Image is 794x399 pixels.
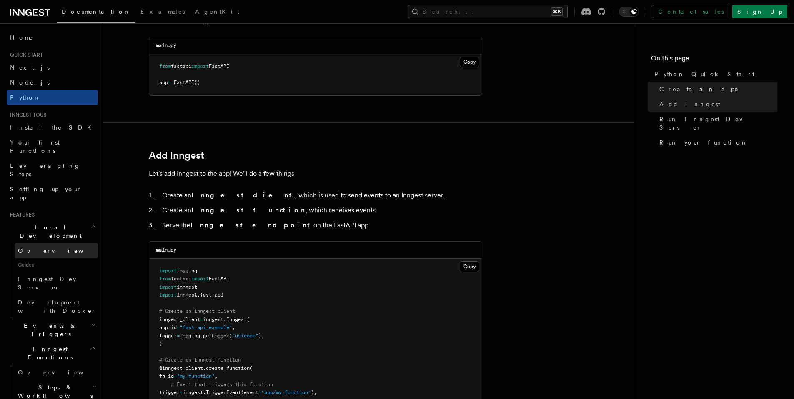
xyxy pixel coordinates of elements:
span: = [200,317,203,322]
span: ( [247,317,250,322]
button: Inngest Functions [7,342,98,365]
span: inngest [177,292,197,298]
span: fast_api [200,292,223,298]
span: inngest [177,284,197,290]
span: @inngest_client [159,365,203,371]
button: Toggle dark mode [619,7,639,17]
h4: On this page [651,53,777,67]
span: = [258,389,261,395]
span: Python Quick Start [654,70,754,78]
span: Node.js [10,79,50,86]
span: TriggerEvent [206,389,241,395]
span: logging [177,268,197,274]
span: = [177,324,180,330]
a: Inngest Dev Server [15,272,98,295]
span: import [159,292,177,298]
a: Home [7,30,98,45]
span: = [168,80,171,85]
span: Overview [18,369,104,376]
span: FastAPI [209,276,229,282]
span: ) [159,341,162,347]
span: AgentKit [195,8,239,15]
span: = [180,389,183,395]
span: create_function [206,365,250,371]
strong: Inngest endpoint [190,221,313,229]
li: Serve the on the FastAPI app. [160,219,482,231]
span: from [159,276,171,282]
span: # Create an Inngest client [159,308,235,314]
a: Sign Up [732,5,787,18]
span: "uvicorn" [232,333,258,339]
span: trigger [159,389,180,395]
span: () [194,80,200,85]
span: Run Inngest Dev Server [659,115,777,132]
a: Examples [135,2,190,22]
span: Leveraging Steps [10,162,80,177]
a: Contact sales [653,5,729,18]
button: Search...⌘K [408,5,568,18]
span: Inngest Functions [7,345,90,362]
span: Your first Functions [10,139,60,154]
button: Copy [460,57,479,67]
span: ), [258,333,264,339]
span: ( [229,333,232,339]
span: Development with Docker [18,299,96,314]
span: inngest. [183,389,206,395]
li: Create an , which is used to send events to an Inngest server. [160,190,482,201]
span: import [159,284,177,290]
code: main.py [156,247,176,253]
span: . [223,317,226,322]
span: Overview [18,247,104,254]
strong: Inngest client [191,191,295,199]
span: inngest_client [159,317,200,322]
a: Python [7,90,98,105]
span: "my_function" [177,373,215,379]
span: = [177,333,180,339]
button: Copy [460,261,479,272]
a: Your first Functions [7,135,98,158]
span: # Event that triggers this function [171,382,273,387]
span: Add Inngest [659,100,720,108]
span: . [203,365,206,371]
a: Create an app [656,82,777,97]
span: Next.js [10,64,50,71]
a: Development with Docker [15,295,98,318]
span: Run your function [659,138,748,147]
span: Examples [140,8,185,15]
p: Let's add Inngest to the app! We'll do a few things [149,168,482,180]
span: Python [10,94,40,101]
span: (event [241,389,258,395]
a: Add Inngest [149,150,204,161]
a: Node.js [7,75,98,90]
span: Local Development [7,223,91,240]
span: Features [7,212,35,218]
a: Overview [15,243,98,258]
span: , [232,324,235,330]
a: Run your function [656,135,777,150]
a: Install the SDK [7,120,98,135]
a: Add Inngest [656,97,777,112]
a: Next.js [7,60,98,75]
span: Guides [15,258,98,272]
span: , [215,373,218,379]
span: logger [159,333,177,339]
strong: Inngest function [191,206,306,214]
span: import [191,276,209,282]
a: Documentation [57,2,135,23]
span: from [159,63,171,69]
span: app [159,80,168,85]
span: FastAPI [174,80,194,85]
button: Local Development [7,220,98,243]
span: Home [10,33,33,42]
span: getLogger [203,333,229,339]
li: Create an , which receives events. [160,204,482,216]
span: "app/my_function" [261,389,311,395]
a: Leveraging Steps [7,158,98,182]
span: "fast_api_example" [180,324,232,330]
span: import [159,268,177,274]
code: main.py [156,42,176,48]
a: Setting up your app [7,182,98,205]
span: Setting up your app [10,186,82,201]
span: # Create an Inngest function [159,357,241,363]
span: ), [311,389,317,395]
